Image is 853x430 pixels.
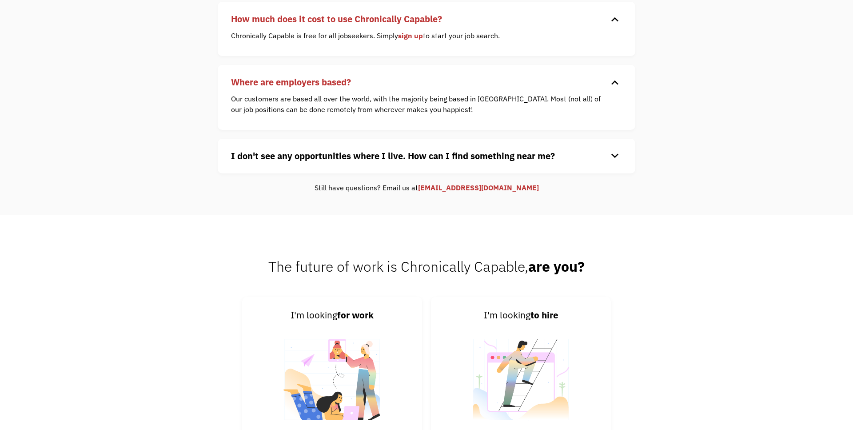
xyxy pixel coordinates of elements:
[231,30,609,41] p: Chronically Capable is free for all jobseekers. Simply to start your job search.
[442,308,600,322] div: I'm looking
[231,150,555,162] strong: I don't see any opportunities where I live. How can I find something near me?
[398,31,423,40] a: sign up
[608,149,622,163] div: keyboard_arrow_down
[231,13,442,25] strong: How much does it cost to use Chronically Capable?
[528,257,585,276] strong: are you?
[218,182,635,193] div: Still have questions? Email us at
[253,308,411,322] div: I'm looking
[337,309,374,321] strong: for work
[530,309,558,321] strong: to hire
[418,183,539,192] a: [EMAIL_ADDRESS][DOMAIN_NAME]
[231,93,609,115] p: Our customers are based all over the world, with the majority being based in [GEOGRAPHIC_DATA]. M...
[608,12,622,26] div: keyboard_arrow_down
[608,76,622,89] div: keyboard_arrow_down
[268,257,585,276] span: The future of work is Chronically Capable,
[231,76,351,88] strong: Where are employers based?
